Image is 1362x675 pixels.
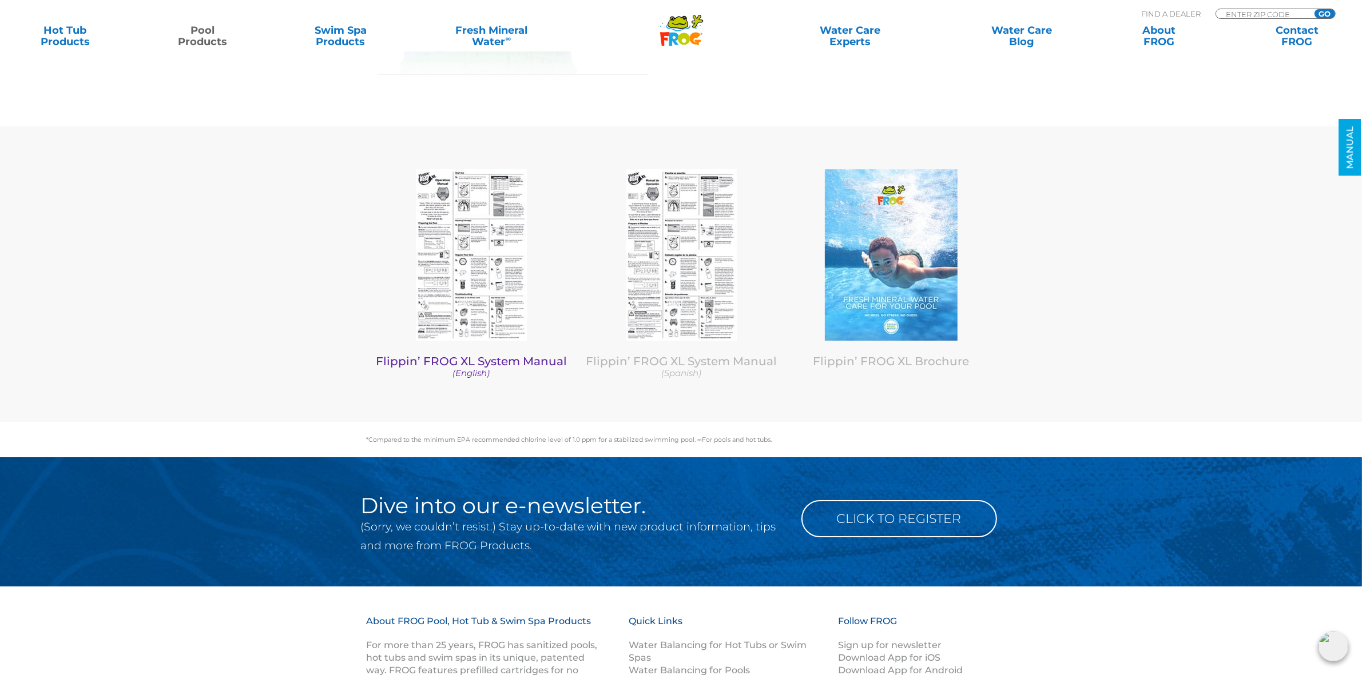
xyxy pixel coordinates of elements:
a: Hot TubProducts [11,25,118,47]
img: Flippin-FROG-XL-Manual-Spanish [626,169,737,341]
a: Water Balancing for Hot Tubs or Swim Spas [629,640,807,663]
a: MANUAL [1339,119,1361,176]
img: Flippin_Frog_XL_Manual-English [416,169,527,341]
p: Find A Dealer [1141,9,1201,19]
img: openIcon [1319,632,1348,661]
input: Zip Code Form [1225,9,1302,19]
a: Water CareBlog [968,25,1075,47]
a: Flippin’ FROG XL System Manual (Spanish) [585,354,777,379]
p: (Sorry, we couldn’t resist.) Stay up-to-date with new product information, tips and more from FRO... [361,517,784,555]
a: Sign up for newsletter [838,640,942,650]
a: Swim SpaProducts [287,25,394,47]
a: ContactFROG [1244,25,1351,47]
img: PoolFrog-Brochure-2021 [825,169,958,341]
p: *Compared to the minimum EPA recommended chlorine level of 1.0 ppm for a stabilized swimming pool... [366,436,995,443]
sup: ∞ [506,34,511,43]
a: Download App for iOS [838,652,940,663]
a: Click to Register [801,500,997,537]
h3: Follow FROG [838,615,981,639]
a: Fresh MineralWater∞ [424,25,558,47]
h3: About FROG Pool, Hot Tub & Swim Spa Products [367,615,600,639]
h2: Dive into our e-newsletter. [361,494,784,517]
a: AboutFROG [1106,25,1213,47]
a: Flippin’ FROG XL System Manual (English) [375,354,567,379]
a: Water CareExperts [763,25,937,47]
a: Flippin’ FROG XL Brochure [813,354,969,368]
a: PoolProducts [149,25,256,47]
em: (Spanish) [661,368,701,378]
h3: Quick Links [629,615,824,639]
em: (English) [452,368,490,378]
input: GO [1315,9,1335,18]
